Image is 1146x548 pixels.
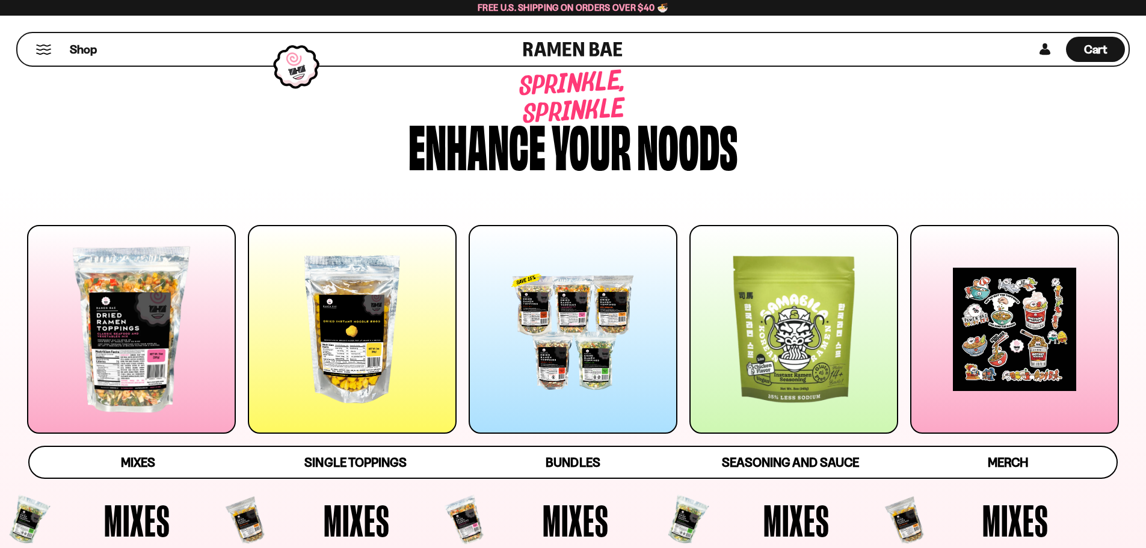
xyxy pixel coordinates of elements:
span: Single Toppings [304,455,406,470]
span: Mixes [763,498,830,543]
div: your [552,115,631,173]
div: noods [637,115,738,173]
span: Merch [988,455,1028,470]
span: Shop [70,42,97,58]
a: Merch [899,447,1117,478]
a: Mixes [29,447,247,478]
a: Bundles [464,447,682,478]
span: Cart [1084,42,1107,57]
span: Bundles [546,455,600,470]
a: Single Toppings [247,447,464,478]
span: Mixes [982,498,1049,543]
span: Mixes [543,498,609,543]
button: Mobile Menu Trigger [35,45,52,55]
a: Cart [1066,33,1125,66]
a: Shop [70,37,97,62]
div: Enhance [408,115,546,173]
span: Mixes [104,498,170,543]
span: Mixes [121,455,155,470]
span: Free U.S. Shipping on Orders over $40 🍜 [478,2,668,13]
span: Mixes [324,498,390,543]
span: Seasoning and Sauce [722,455,858,470]
a: Seasoning and Sauce [682,447,899,478]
